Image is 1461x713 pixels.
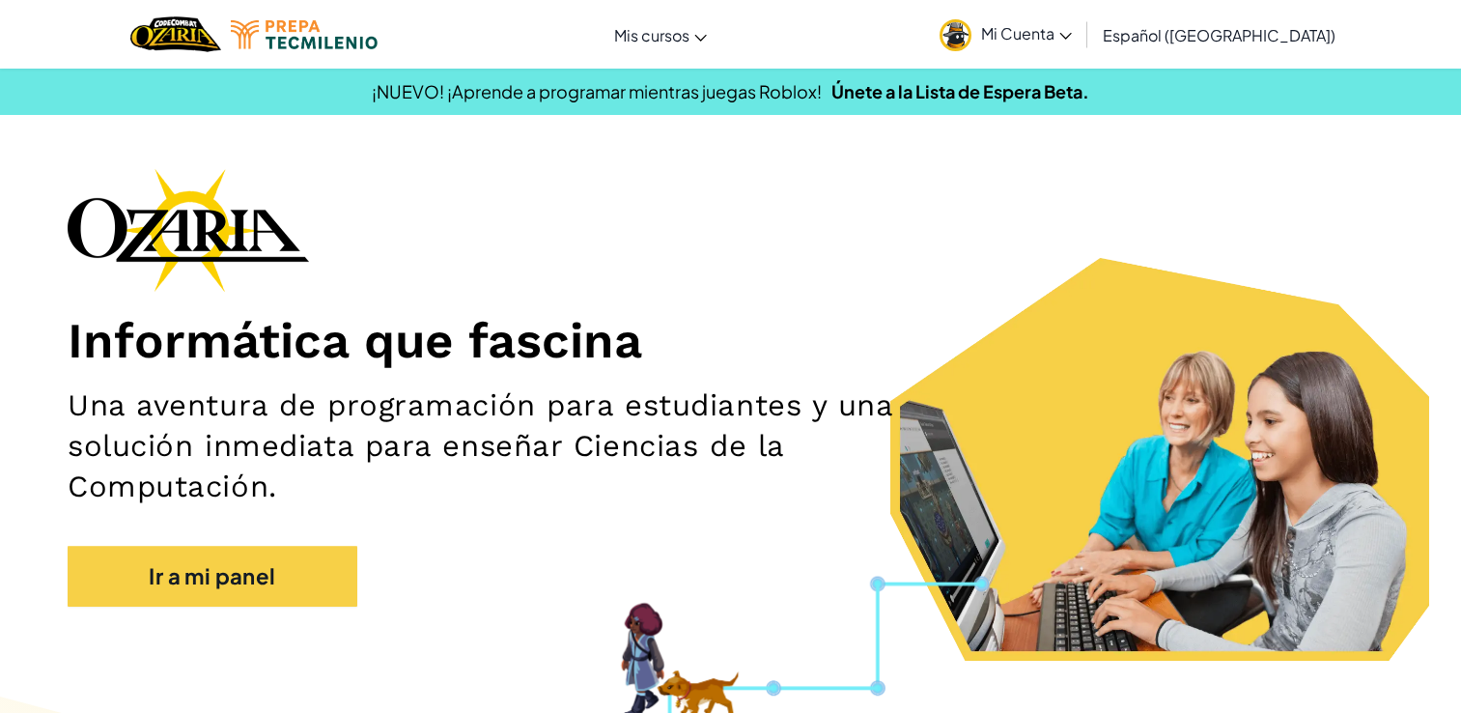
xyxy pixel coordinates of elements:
[130,14,220,54] a: Ozaria by CodeCombat logo
[614,25,689,45] span: Mis cursos
[130,14,220,54] img: Home
[231,20,378,49] img: Tecmilenio logo
[604,9,716,61] a: Mis cursos
[68,311,1393,371] h1: Informática que fascina
[68,168,309,292] img: Ozaria branding logo
[68,385,956,507] h2: Una aventura de programación para estudiantes y una solución inmediata para enseñar Ciencias de l...
[1103,25,1335,45] span: Español ([GEOGRAPHIC_DATA])
[930,4,1082,65] a: Mi Cuenta
[1093,9,1345,61] a: Español ([GEOGRAPHIC_DATA])
[981,23,1072,43] span: Mi Cuenta
[68,546,357,607] a: Ir a mi panel
[372,80,822,102] span: ¡NUEVO! ¡Aprende a programar mientras juegas Roblox!
[831,80,1089,102] a: Únete a la Lista de Espera Beta.
[940,19,971,51] img: avatar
